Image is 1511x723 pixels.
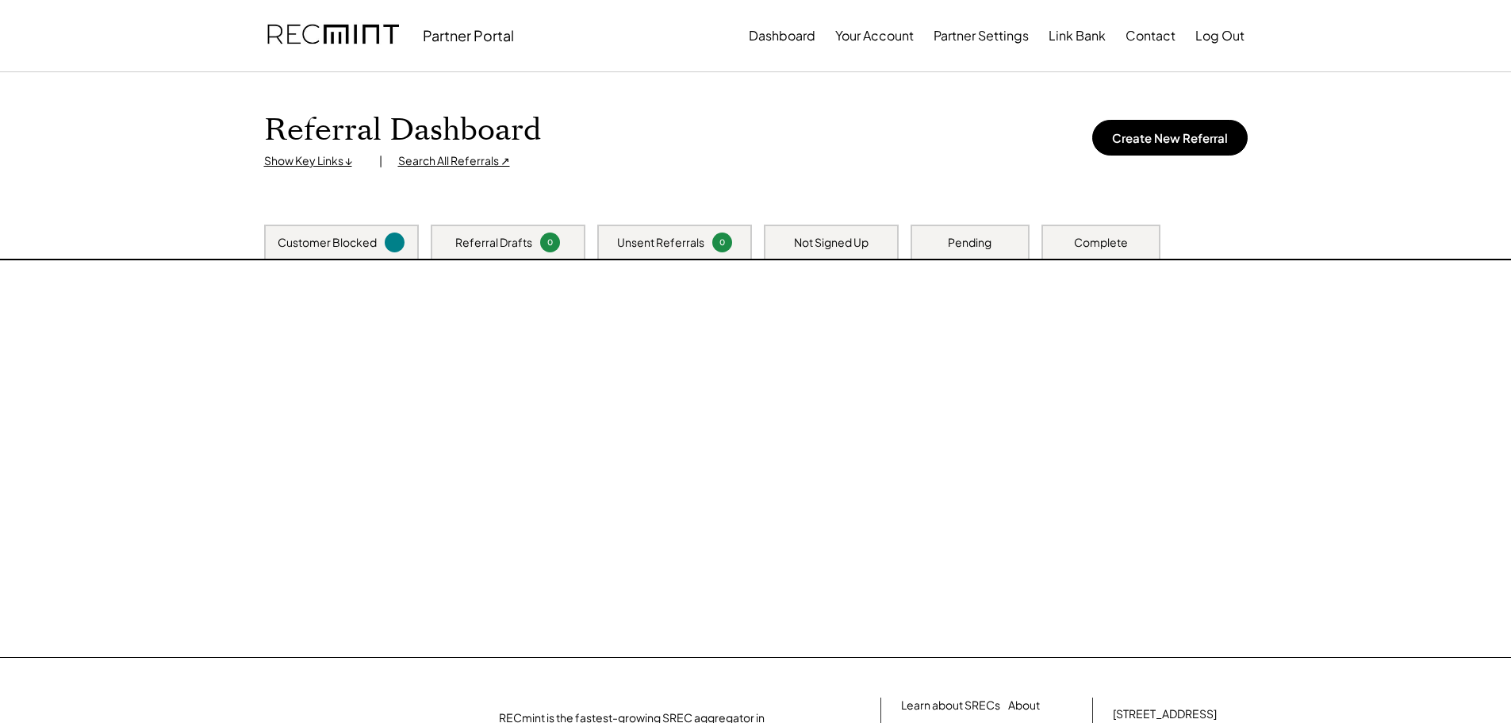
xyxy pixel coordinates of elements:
a: About [1008,698,1040,713]
div: [STREET_ADDRESS] [1113,706,1217,722]
div: Show Key Links ↓ [264,153,363,169]
button: Create New Referral [1092,120,1248,156]
a: Learn about SRECs [901,698,1000,713]
div: Unsent Referrals [617,235,704,251]
div: Search All Referrals ↗ [398,153,510,169]
div: 0 [543,237,558,248]
button: Link Bank [1049,20,1106,52]
div: 0 [715,237,730,248]
div: Complete [1074,235,1128,251]
div: Partner Portal [423,26,514,44]
button: Partner Settings [934,20,1029,52]
div: Customer Blocked [278,235,377,251]
div: Pending [948,235,991,251]
button: Contact [1126,20,1175,52]
div: Referral Drafts [455,235,532,251]
img: recmint-logotype%403x.png [267,9,399,63]
h1: Referral Dashboard [264,112,541,149]
div: Not Signed Up [794,235,869,251]
button: Your Account [835,20,914,52]
button: Dashboard [749,20,815,52]
div: | [379,153,382,169]
button: Log Out [1195,20,1244,52]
